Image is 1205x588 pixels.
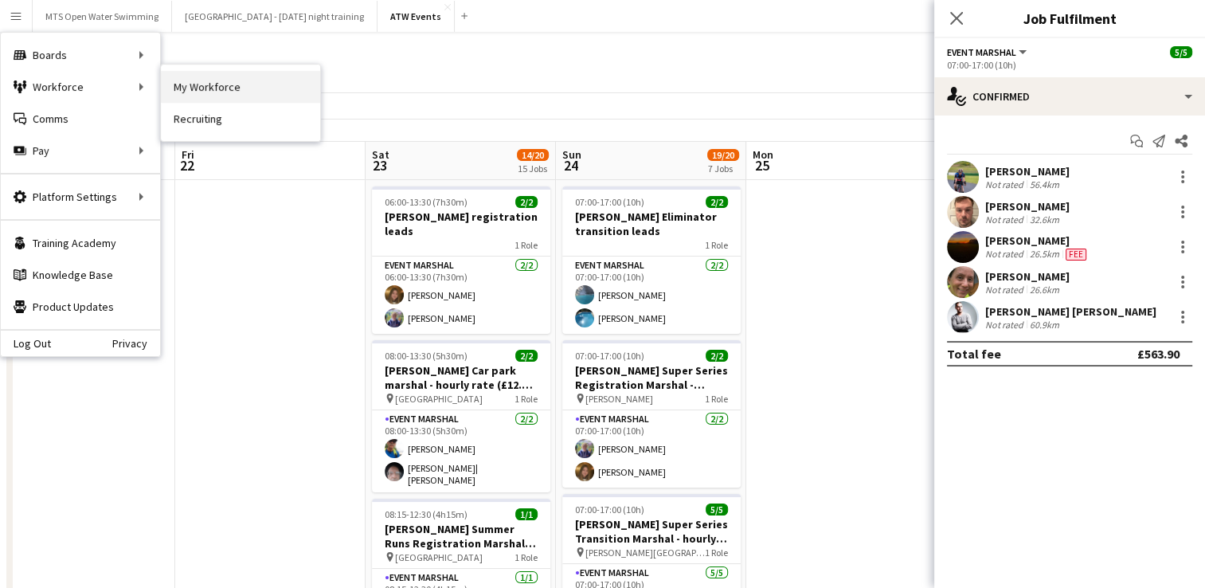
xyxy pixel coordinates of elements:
span: 2/2 [515,350,538,362]
a: Training Academy [1,227,160,259]
div: £563.90 [1137,346,1180,362]
app-job-card: 06:00-13:30 (7h30m)2/2[PERSON_NAME] registration leads1 RoleEvent Marshal2/206:00-13:30 (7h30m)[P... [372,186,550,334]
app-job-card: 07:00-17:00 (10h)2/2[PERSON_NAME] Eliminator transition leads1 RoleEvent Marshal2/207:00-17:00 (1... [562,186,741,334]
span: 07:00-17:00 (10h) [575,504,644,515]
div: 32.6km [1027,214,1062,225]
div: Workforce [1,71,160,103]
app-card-role: Event Marshal2/206:00-13:30 (7h30m)[PERSON_NAME][PERSON_NAME] [372,257,550,334]
a: Privacy [112,337,160,350]
h3: [PERSON_NAME] Super Series Registration Marshal - hourly rate [562,363,741,392]
span: [PERSON_NAME] [585,393,653,405]
h3: [PERSON_NAME] Car park marshal - hourly rate (£12.21 if over 21) [372,363,550,392]
span: 1 Role [514,551,538,563]
span: Event Marshal [947,46,1016,58]
span: 08:15-12:30 (4h15m) [385,508,468,520]
button: Event Marshal [947,46,1029,58]
span: 22 [179,156,194,174]
div: [PERSON_NAME] [985,233,1090,248]
span: 23 [370,156,389,174]
div: Total fee [947,346,1001,362]
span: Sat [372,147,389,162]
a: Log Out [1,337,51,350]
div: Not rated [985,319,1027,331]
div: 56.4km [1027,178,1062,190]
app-job-card: 07:00-17:00 (10h)2/2[PERSON_NAME] Super Series Registration Marshal - hourly rate [PERSON_NAME]1 ... [562,340,741,488]
h3: [PERSON_NAME] Eliminator transition leads [562,210,741,238]
span: 06:00-13:30 (7h30m) [385,196,468,208]
span: Sun [562,147,581,162]
a: Comms [1,103,160,135]
span: 1/1 [515,508,538,520]
h3: [PERSON_NAME] Summer Runs Registration Marshal hourly rate (£12.21 if over 21) [372,522,550,551]
div: 26.5km [1027,248,1062,261]
h3: [PERSON_NAME] Super Series Transition Marshal - hourly rate [562,517,741,546]
div: [PERSON_NAME] [985,269,1070,284]
span: 08:00-13:30 (5h30m) [385,350,468,362]
div: Not rated [985,178,1027,190]
div: Confirmed [934,77,1205,116]
span: 1 Role [514,393,538,405]
div: 15 Jobs [518,163,548,174]
a: Recruiting [161,103,320,135]
div: Boards [1,39,160,71]
span: 19/20 [707,149,739,161]
span: 5/5 [706,504,728,515]
span: 25 [750,156,773,174]
span: 07:00-17:00 (10h) [575,350,644,362]
span: [GEOGRAPHIC_DATA] [395,551,483,563]
div: 07:00-17:00 (10h) [947,59,1192,71]
div: Crew has different fees then in role [1062,248,1090,261]
a: My Workforce [161,71,320,103]
button: ATW Events [378,1,455,32]
span: 24 [560,156,581,174]
div: 26.6km [1027,284,1062,296]
span: 1 Role [514,239,538,251]
div: [PERSON_NAME] [985,164,1070,178]
h3: [PERSON_NAME] registration leads [372,210,550,238]
button: [GEOGRAPHIC_DATA] - [DATE] night training [172,1,378,32]
div: Pay [1,135,160,167]
span: Fee [1066,249,1086,261]
span: 07:00-17:00 (10h) [575,196,644,208]
div: Not rated [985,284,1027,296]
div: 60.9km [1027,319,1062,331]
div: [PERSON_NAME] [985,199,1070,214]
span: [GEOGRAPHIC_DATA] [395,393,483,405]
div: Platform Settings [1,181,160,213]
h3: Job Fulfilment [934,8,1205,29]
span: 1 Role [705,547,728,559]
span: Fri [182,147,194,162]
div: [PERSON_NAME] [PERSON_NAME] [985,304,1156,319]
div: Not rated [985,248,1027,261]
span: 14/20 [517,149,549,161]
div: Not rated [985,214,1027,225]
span: 2/2 [706,196,728,208]
span: 1 Role [705,393,728,405]
a: Knowledge Base [1,259,160,291]
app-card-role: Event Marshal2/207:00-17:00 (10h)[PERSON_NAME][PERSON_NAME] [562,257,741,334]
app-card-role: Event Marshal2/207:00-17:00 (10h)[PERSON_NAME][PERSON_NAME] [562,410,741,488]
div: 7 Jobs [708,163,738,174]
span: Mon [753,147,773,162]
span: 2/2 [515,196,538,208]
a: Product Updates [1,291,160,323]
app-job-card: 08:00-13:30 (5h30m)2/2[PERSON_NAME] Car park marshal - hourly rate (£12.21 if over 21) [GEOGRAPHI... [372,340,550,492]
span: [PERSON_NAME][GEOGRAPHIC_DATA] [585,547,705,559]
span: 2/2 [706,350,728,362]
span: 5/5 [1170,46,1192,58]
span: 1 Role [705,239,728,251]
button: MTS Open Water Swimming [33,1,172,32]
app-card-role: Event Marshal2/208:00-13:30 (5h30m)[PERSON_NAME][PERSON_NAME]| [PERSON_NAME] [372,410,550,492]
